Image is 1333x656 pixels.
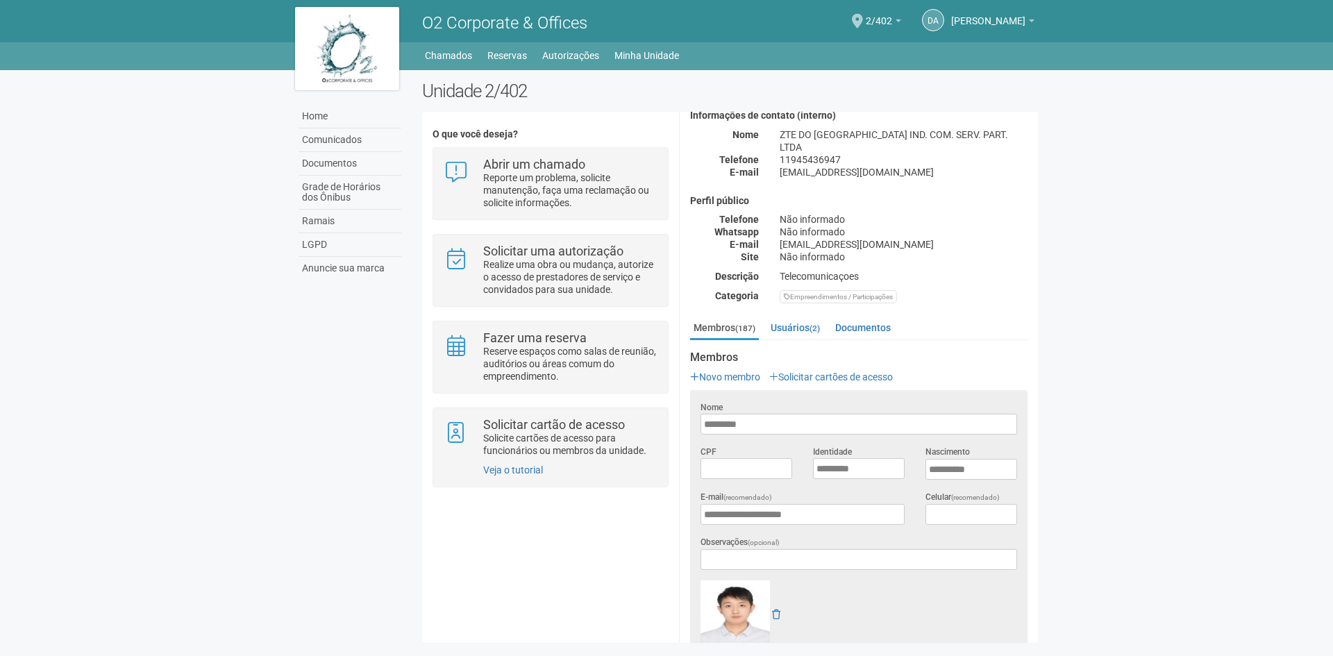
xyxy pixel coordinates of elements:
strong: Categoria [715,290,759,301]
a: Home [299,105,401,128]
a: 2/402 [866,17,901,28]
strong: Whatsapp [714,226,759,237]
div: Telecomunicaçoes [769,270,1038,283]
p: Reporte um problema, solicite manutenção, faça uma reclamação ou solicite informações. [483,171,657,209]
span: Daniel Andres Soto Lozada [951,2,1025,26]
span: (opcional) [748,539,780,546]
a: Minha Unidade [614,46,679,65]
div: [EMAIL_ADDRESS][DOMAIN_NAME] [769,238,1038,251]
div: [EMAIL_ADDRESS][DOMAIN_NAME] [769,166,1038,178]
a: Novo membro [690,371,760,382]
a: Documentos [832,317,894,338]
a: Abrir um chamado Reporte um problema, solicite manutenção, faça uma reclamação ou solicite inform... [444,158,657,209]
a: [PERSON_NAME] [951,17,1034,28]
strong: E-mail [730,167,759,178]
strong: Solicitar cartão de acesso [483,417,625,432]
label: E-mail [701,491,772,504]
span: (recomendado) [723,494,772,501]
div: ZTE DO [GEOGRAPHIC_DATA] IND. COM. SERV. PART. LTDA [769,128,1038,153]
img: logo.jpg [295,7,399,90]
div: Empreendimentos / Participações [780,290,897,303]
strong: Membros [690,351,1028,364]
label: Nome [701,401,723,414]
strong: E-mail [730,239,759,250]
a: Remover [772,609,780,620]
a: Ramais [299,210,401,233]
span: O2 Corporate & Offices [422,13,587,33]
strong: Nome [732,129,759,140]
p: Solicite cartões de acesso para funcionários ou membros da unidade. [483,432,657,457]
label: Nascimento [925,446,970,458]
a: Fazer uma reserva Reserve espaços como salas de reunião, auditórios ou áreas comum do empreendime... [444,332,657,382]
h4: Informações de contato (interno) [690,110,1028,121]
p: Reserve espaços como salas de reunião, auditórios ou áreas comum do empreendimento. [483,345,657,382]
strong: Site [741,251,759,262]
a: Autorizações [542,46,599,65]
label: Identidade [813,446,852,458]
p: Realize uma obra ou mudança, autorize o acesso de prestadores de serviço e convidados para sua un... [483,258,657,296]
img: GetFile [701,580,770,650]
span: (recomendado) [951,494,1000,501]
label: CPF [701,446,716,458]
label: Observações [701,536,780,549]
strong: Solicitar uma autorização [483,244,623,258]
a: Comunicados [299,128,401,152]
a: Usuários(2) [767,317,823,338]
strong: Abrir um chamado [483,157,585,171]
a: Reservas [487,46,527,65]
strong: Fazer uma reserva [483,330,587,345]
small: (187) [735,323,755,333]
a: Chamados [425,46,472,65]
div: 11945436947 [769,153,1038,166]
a: Veja o tutorial [483,464,543,476]
strong: Telefone [719,214,759,225]
a: Solicitar cartão de acesso Solicite cartões de acesso para funcionários ou membros da unidade. [444,419,657,457]
a: LGPD [299,233,401,257]
strong: Descrição [715,271,759,282]
h2: Unidade 2/402 [422,81,1038,101]
h4: Perfil público [690,196,1028,206]
label: Celular [925,491,1000,504]
span: 2/402 [866,2,892,26]
small: (2) [810,323,820,333]
a: Documentos [299,152,401,176]
h4: O que você deseja? [433,129,668,140]
a: Membros(187) [690,317,759,340]
a: Solicitar uma autorização Realize uma obra ou mudança, autorize o acesso de prestadores de serviç... [444,245,657,296]
a: Grade de Horários dos Ônibus [299,176,401,210]
a: Anuncie sua marca [299,257,401,280]
div: Não informado [769,226,1038,238]
strong: Telefone [719,154,759,165]
div: Não informado [769,213,1038,226]
div: Não informado [769,251,1038,263]
a: Solicitar cartões de acesso [769,371,893,382]
a: DA [922,9,944,31]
